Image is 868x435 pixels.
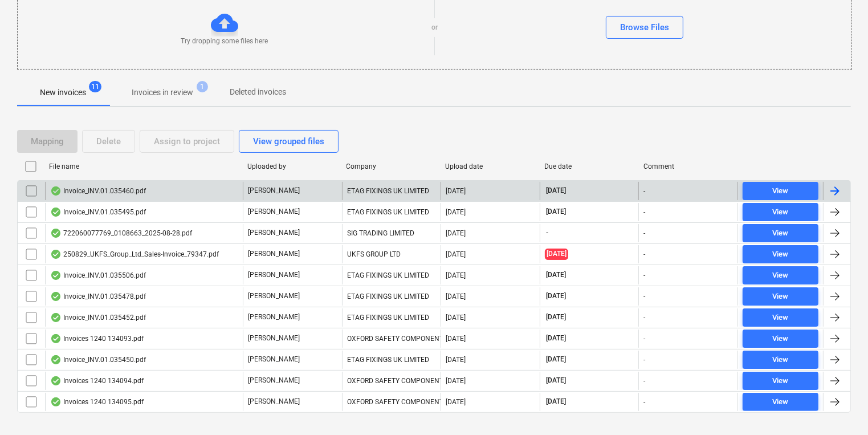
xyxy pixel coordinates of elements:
div: [DATE] [446,335,466,343]
span: [DATE] [545,207,567,217]
div: ETAG FIXINGS UK LIMITED [342,351,441,369]
div: [DATE] [446,398,466,406]
p: [PERSON_NAME] [248,249,300,259]
p: [PERSON_NAME] [248,228,300,238]
span: [DATE] [545,312,567,322]
div: View [773,332,789,345]
p: Try dropping some files here [181,36,268,46]
button: View [743,287,818,306]
div: [DATE] [446,250,466,258]
div: [DATE] [446,292,466,300]
button: View [743,266,818,284]
div: UKFS GROUP LTD [342,245,441,263]
p: New invoices [40,87,86,99]
div: [DATE] [446,229,466,237]
div: OCR finished [50,355,62,364]
span: [DATE] [545,249,568,259]
div: SIG TRADING LIMITED [342,224,441,242]
div: ETAG FIXINGS UK LIMITED [342,266,441,284]
div: OCR finished [50,313,62,322]
button: Browse Files [606,16,683,39]
div: Upload date [445,162,535,170]
div: Invoices 1240 134095.pdf [50,397,144,406]
button: View [743,224,818,242]
div: Invoice_INV.01.035460.pdf [50,186,146,196]
div: [DATE] [446,377,466,385]
div: [DATE] [446,356,466,364]
button: View [743,245,818,263]
div: OXFORD SAFETY COMPONENTS [342,330,441,348]
div: Invoice_INV.01.035478.pdf [50,292,146,301]
div: - [643,208,645,216]
p: or [431,23,438,32]
iframe: Chat Widget [811,380,868,435]
div: ETAG FIXINGS UK LIMITED [342,308,441,327]
div: [DATE] [446,208,466,216]
div: View [773,396,789,409]
div: - [643,398,645,406]
div: OXFORD SAFETY COMPONENTS [342,393,441,411]
button: View [743,182,818,200]
div: Invoice_INV.01.035506.pdf [50,271,146,280]
div: View [773,248,789,261]
div: Invoices 1240 134093.pdf [50,334,144,343]
p: [PERSON_NAME] [248,291,300,301]
div: Uploaded by [247,162,337,170]
p: [PERSON_NAME] [248,376,300,385]
p: [PERSON_NAME] [248,355,300,364]
div: ETAG FIXINGS UK LIMITED [342,182,441,200]
button: View [743,308,818,327]
button: View grouped files [239,130,339,153]
p: [PERSON_NAME] [248,270,300,280]
p: Invoices in review [132,87,193,99]
div: View [773,353,789,367]
div: OCR finished [50,376,62,385]
div: Comment [643,162,733,170]
div: Company [347,162,437,170]
div: Browse Files [620,20,669,35]
div: OCR finished [50,271,62,280]
div: View [773,375,789,388]
div: Invoice_INV.01.035495.pdf [50,208,146,217]
div: [DATE] [446,271,466,279]
button: View [743,372,818,390]
p: [PERSON_NAME] [248,334,300,343]
div: Due date [544,162,634,170]
div: - [643,335,645,343]
div: View [773,227,789,240]
span: [DATE] [545,291,567,301]
div: View [773,206,789,219]
div: - [643,229,645,237]
span: 11 [89,81,101,92]
div: View [773,269,789,282]
button: View [743,351,818,369]
span: [DATE] [545,376,567,385]
div: View [773,311,789,324]
div: Invoice_INV.01.035452.pdf [50,313,146,322]
div: [DATE] [446,314,466,322]
div: View [773,290,789,303]
div: OXFORD SAFETY COMPONENTS [342,372,441,390]
p: [PERSON_NAME] [248,207,300,217]
span: [DATE] [545,186,567,196]
div: - [643,250,645,258]
div: OCR finished [50,186,62,196]
p: [PERSON_NAME] [248,397,300,406]
div: ETAG FIXINGS UK LIMITED [342,203,441,221]
div: OCR finished [50,334,62,343]
span: [DATE] [545,270,567,280]
div: 250829_UKFS_Group_Ltd_Sales-Invoice_79347.pdf [50,250,219,259]
p: [PERSON_NAME] [248,186,300,196]
div: View [773,185,789,198]
div: - [643,314,645,322]
div: OCR finished [50,208,62,217]
div: - [643,356,645,364]
div: OCR finished [50,397,62,406]
button: View [743,393,818,411]
button: View [743,330,818,348]
button: View [743,203,818,221]
div: View grouped files [253,134,324,149]
div: Invoice_INV.01.035450.pdf [50,355,146,364]
div: OCR finished [50,229,62,238]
